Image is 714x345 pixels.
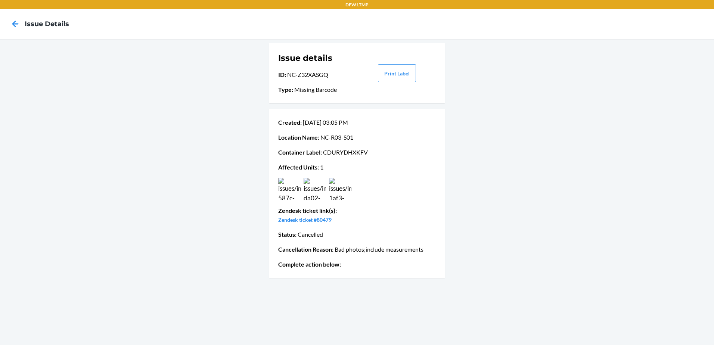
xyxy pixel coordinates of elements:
[278,230,436,239] p: Cancelled
[278,261,341,268] span: Complete action below :
[378,64,416,82] button: Print Label
[278,118,436,127] p: [DATE] 03:05 PM
[278,70,356,79] p: NC-Z32XASGQ
[278,164,319,171] span: Affected Units :
[278,119,302,126] span: Created :
[278,231,297,238] span: Status :
[329,178,351,200] img: issues/images/e5b4eac4-1af3-4af2-b998-8c6833da0ae7.jpg
[278,148,436,157] p: CDURYDHXKFV
[278,246,333,253] span: Cancellation Reason :
[345,1,369,8] p: DFW1TMP
[278,245,436,254] p: Bad photos;include measurements
[278,178,301,200] img: issues/images/bfb8216b-587c-4221-b5d2-60edb54495ce.jpg
[278,86,293,93] span: Type :
[278,217,332,223] a: Zendesk ticket #80479
[278,163,436,172] p: 1
[25,19,69,29] h4: Issue details
[304,178,326,200] img: issues/images/bc169360-da02-4da3-950b-e906bda109a3.jpg
[278,52,356,64] h1: Issue details
[278,133,436,142] p: NC-R03-S01
[278,134,319,141] span: Location Name :
[278,71,286,78] span: ID :
[278,149,322,156] span: Container Label :
[278,207,337,214] span: Zendesk ticket link(s) :
[278,85,356,94] p: Missing Barcode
